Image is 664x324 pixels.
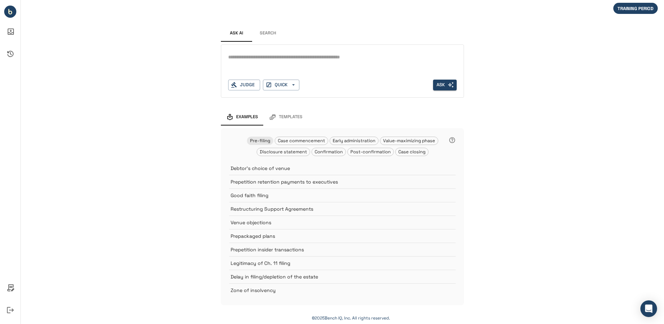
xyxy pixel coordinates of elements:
div: Early administration [330,137,379,145]
div: Case commencement [275,137,328,145]
div: Delay in filing/depletion of the estate [229,270,456,283]
span: Disclosure statement [257,149,310,155]
span: Confirmation [312,149,346,155]
div: Debtor's choice of venue [229,162,456,175]
div: examples and templates tabs [221,109,464,125]
span: Early administration [330,138,378,144]
span: Post-confirmation [348,149,393,155]
div: Open Intercom Messenger [640,300,657,317]
span: Case closing [396,149,428,155]
span: Case commencement [275,138,328,144]
div: Confirmation [312,148,346,156]
p: Prepetition insider transactions [231,246,438,253]
p: Zone of insolvency [231,287,438,294]
div: Value-maximizing phase [380,137,438,145]
div: Prepetition retention payments to executives [229,175,456,188]
div: Restructuring Support Agreements [229,202,456,216]
p: Prepackaged plans [231,233,438,240]
div: Post-confirmation [347,148,394,156]
div: Prepackaged plans [229,229,456,243]
div: Prepetition insider transactions [229,243,456,256]
p: Prepetition retention payments to executives [231,178,438,185]
span: Pre-filing [247,138,273,144]
div: Case closing [395,148,429,156]
button: Ask [433,80,457,90]
button: QUICK [263,80,299,90]
button: Judge [228,80,260,90]
p: Delay in filing/depletion of the estate [231,273,438,280]
div: Good faith filing [229,188,456,202]
div: Disclosure statement [257,148,310,156]
div: Pre-filing [247,137,273,145]
span: Templates [279,114,302,120]
p: Venue objections [231,219,438,226]
div: Venue objections [229,216,456,229]
span: Examples [236,114,258,120]
p: Restructuring Support Agreements [231,205,438,212]
p: Debtor's choice of venue [231,165,438,172]
div: Zone of insolvency [229,283,456,297]
p: Legitimacy of Ch. 11 filing [231,260,438,267]
div: Legitimacy of Ch. 11 filing [229,256,456,270]
p: Good faith filing [231,192,438,199]
span: Enter search text [433,80,457,90]
span: Value-maximizing phase [380,138,438,144]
